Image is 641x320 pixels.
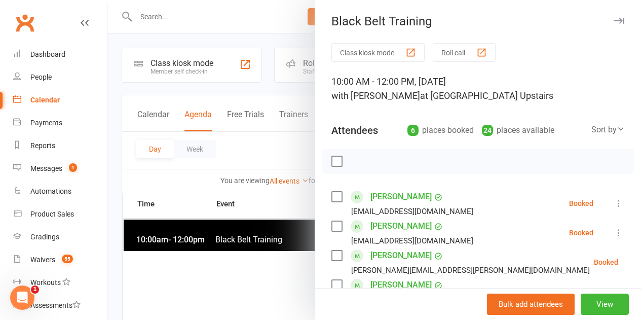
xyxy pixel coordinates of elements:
a: People [13,66,107,89]
span: 55 [62,255,73,263]
a: Clubworx [12,10,37,35]
iframe: Intercom live chat [10,286,34,310]
div: Assessments [30,301,81,309]
button: Roll call [433,43,496,62]
a: Workouts [13,271,107,294]
a: Product Sales [13,203,107,226]
div: Reports [30,141,55,150]
button: View [581,294,629,315]
a: Gradings [13,226,107,248]
div: Payments [30,119,62,127]
div: Automations [30,187,71,195]
div: places booked [407,123,474,137]
a: Assessments [13,294,107,317]
div: Dashboard [30,50,65,58]
div: [EMAIL_ADDRESS][DOMAIN_NAME] [351,205,473,218]
div: Booked [569,200,593,207]
div: [PERSON_NAME][EMAIL_ADDRESS][PERSON_NAME][DOMAIN_NAME] [351,264,590,277]
a: Reports [13,134,107,157]
a: Messages 1 [13,157,107,180]
div: Gradings [30,233,59,241]
a: [PERSON_NAME] [370,247,432,264]
a: [PERSON_NAME] [370,189,432,205]
a: Payments [13,112,107,134]
a: [PERSON_NAME] [370,277,432,293]
div: Black Belt Training [315,14,641,28]
div: Messages [30,164,62,172]
a: Waivers 55 [13,248,107,271]
span: with [PERSON_NAME] [331,90,420,101]
div: Calendar [30,96,60,104]
a: Calendar [13,89,107,112]
div: Attendees [331,123,378,137]
div: Sort by [591,123,625,136]
div: 6 [407,125,419,136]
div: 10:00 AM - 12:00 PM, [DATE] [331,75,625,103]
a: Automations [13,180,107,203]
span: 1 [31,286,39,294]
div: Waivers [30,256,55,264]
a: Dashboard [13,43,107,66]
div: Booked [594,259,618,266]
div: 24 [482,125,493,136]
div: Product Sales [30,210,74,218]
div: [EMAIL_ADDRESS][DOMAIN_NAME] [351,234,473,247]
div: Workouts [30,278,61,287]
span: 1 [69,163,77,172]
div: places available [482,123,554,137]
button: Class kiosk mode [331,43,425,62]
div: People [30,73,52,81]
span: at [GEOGRAPHIC_DATA] Upstairs [420,90,553,101]
button: Bulk add attendees [487,294,575,315]
a: [PERSON_NAME] [370,218,432,234]
div: Booked [569,229,593,236]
